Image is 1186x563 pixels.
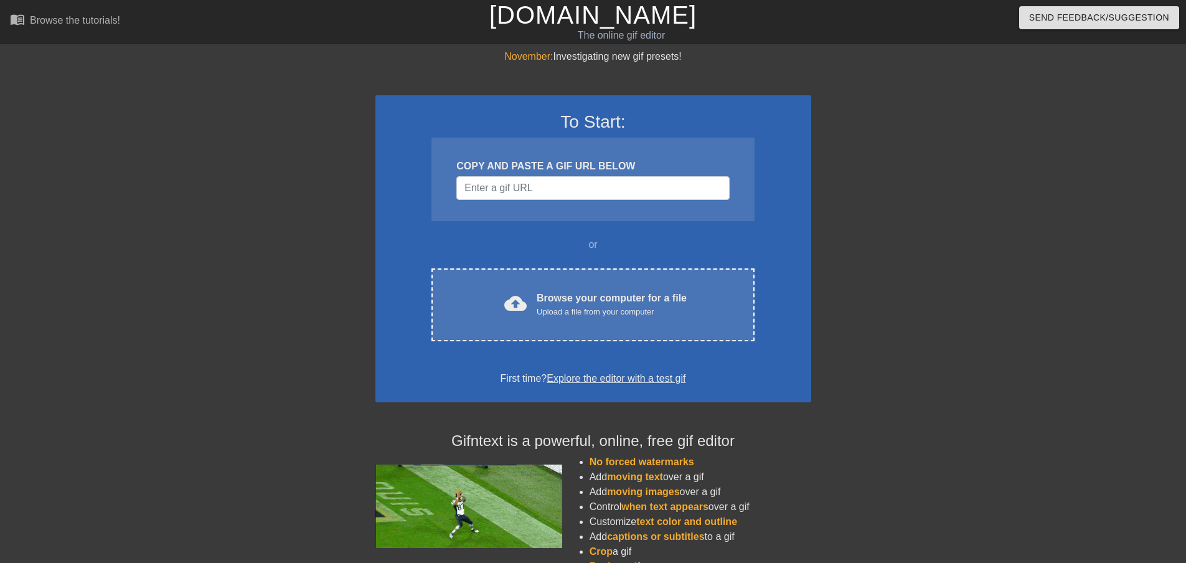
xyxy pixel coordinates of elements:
[590,514,811,529] li: Customize
[10,12,25,27] span: menu_book
[590,470,811,485] li: Add over a gif
[590,546,613,557] span: Crop
[590,457,694,467] span: No forced watermarks
[621,501,708,512] span: when text appears
[1019,6,1179,29] button: Send Feedback/Suggestion
[456,159,729,174] div: COPY AND PASTE A GIF URL BELOW
[504,292,527,315] span: cloud_upload
[547,373,685,384] a: Explore the editor with a test gif
[408,237,779,252] div: or
[607,531,704,542] span: captions or subtitles
[590,485,811,499] li: Add over a gif
[607,486,679,497] span: moving images
[537,291,687,318] div: Browse your computer for a file
[375,432,811,450] h4: Gifntext is a powerful, online, free gif editor
[375,465,562,548] img: football_small.gif
[402,28,841,43] div: The online gif editor
[456,176,729,200] input: Username
[489,1,697,29] a: [DOMAIN_NAME]
[392,371,795,386] div: First time?
[590,499,811,514] li: Control over a gif
[590,529,811,544] li: Add to a gif
[30,15,120,26] div: Browse the tutorials!
[10,12,120,31] a: Browse the tutorials!
[636,516,737,527] span: text color and outline
[504,51,553,62] span: November:
[537,306,687,318] div: Upload a file from your computer
[1029,10,1169,26] span: Send Feedback/Suggestion
[375,49,811,64] div: Investigating new gif presets!
[607,471,663,482] span: moving text
[392,111,795,133] h3: To Start:
[590,544,811,559] li: a gif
